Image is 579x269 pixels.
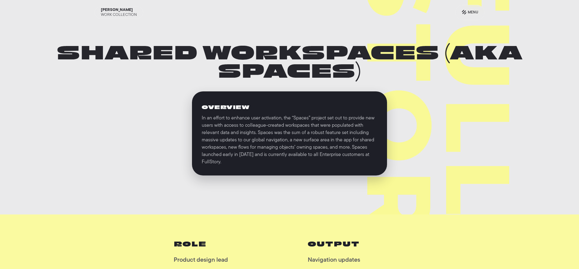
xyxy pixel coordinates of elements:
h1: Shared Workspaces (aka Spaces) [20,45,559,82]
h3: output [308,240,405,249]
div: Menu [468,9,478,16]
p: Product design lead [174,258,271,262]
a: [PERSON_NAME]Work Collection [94,6,143,19]
h3: Role [174,240,271,249]
div: In an effort to enhance user activation, the “Spaces” project set out to provide new users with a... [202,115,377,166]
h4: Overview [202,104,377,111]
div: Work Collection [101,12,137,17]
a: Menu [455,5,485,20]
div: [PERSON_NAME] [101,8,133,12]
p: Navigation updates [308,258,405,262]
